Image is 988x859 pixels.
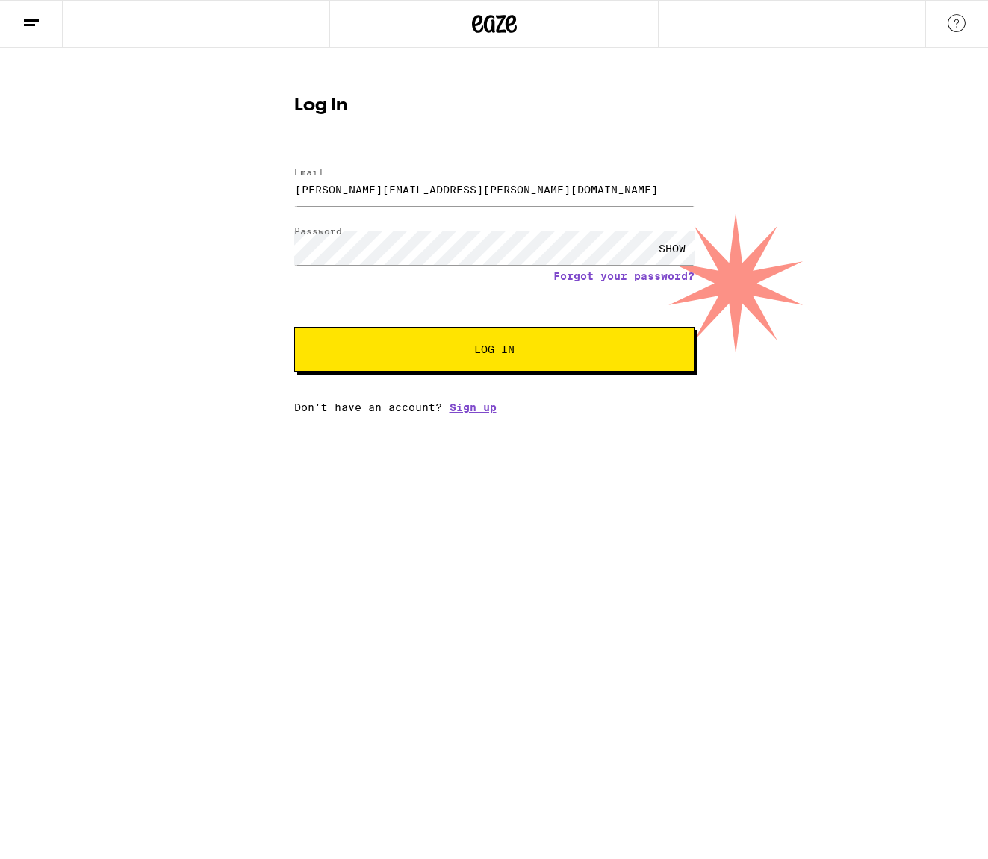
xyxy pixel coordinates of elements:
a: Sign up [450,402,497,413]
label: Email [294,167,324,177]
div: Don't have an account? [294,402,695,413]
input: Email [294,172,695,206]
a: Forgot your password? [553,270,695,282]
button: Log In [294,327,695,372]
h1: Log In [294,97,695,115]
span: Log In [474,344,515,354]
label: Password [294,226,342,236]
div: SHOW [650,231,695,265]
